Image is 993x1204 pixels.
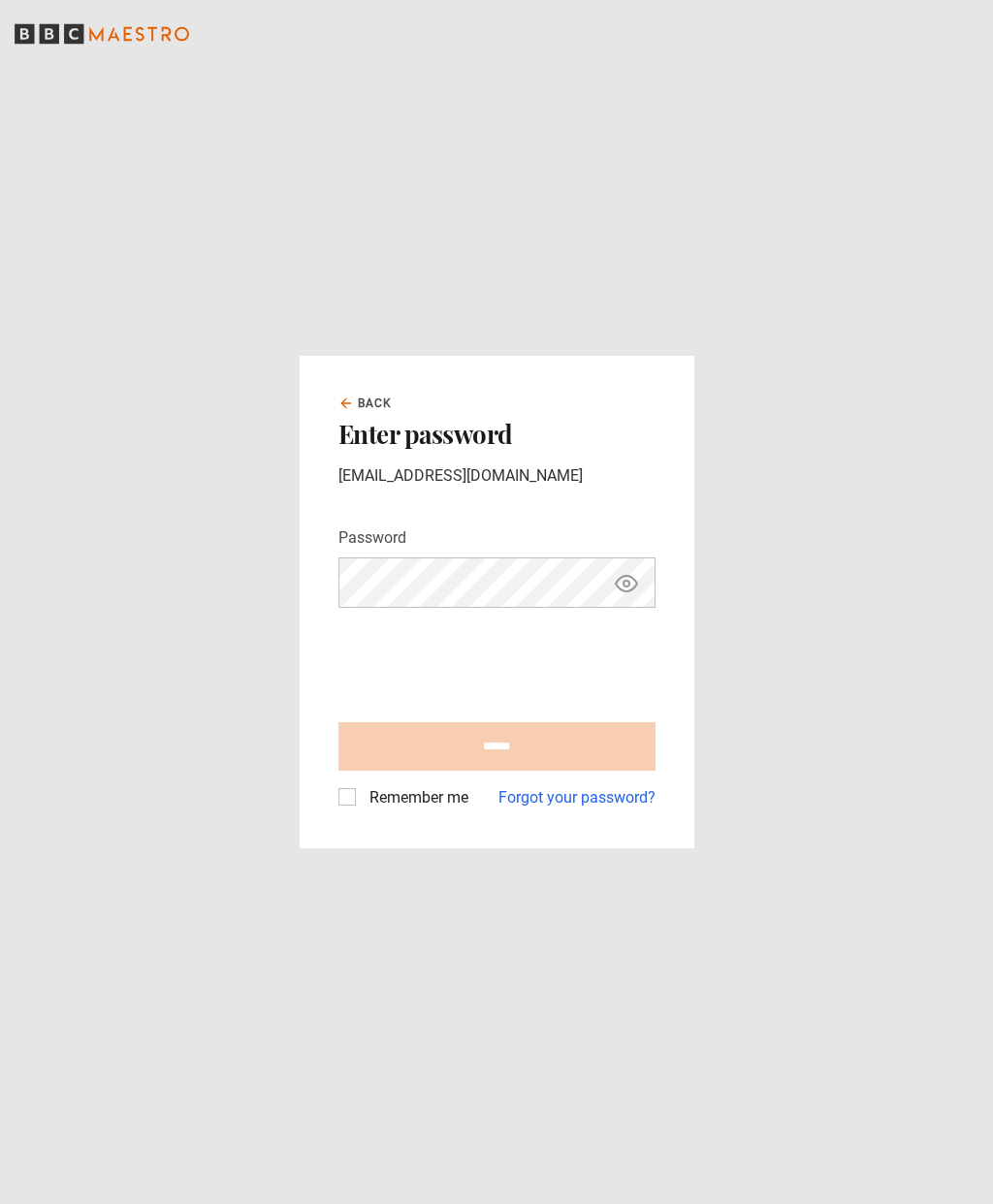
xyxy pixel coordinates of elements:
[358,395,393,412] span: Back
[338,420,656,449] h2: Enter password
[362,786,468,809] label: Remember me
[610,566,643,600] button: Show password
[498,786,656,809] a: Forgot your password?
[338,623,633,699] iframe: reCAPTCHA
[15,19,189,48] svg: BBC Maestro
[338,395,393,412] a: Back
[338,526,406,550] label: Password
[338,464,656,488] p: [EMAIL_ADDRESS][DOMAIN_NAME]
